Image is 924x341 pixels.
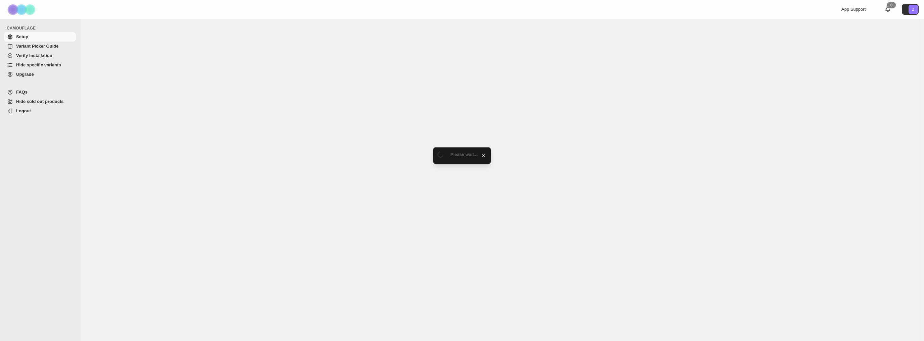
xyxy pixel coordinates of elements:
[16,34,28,39] span: Setup
[4,88,76,97] a: FAQs
[909,5,918,14] span: Avatar with initials Z
[16,44,58,49] span: Variant Picker Guide
[887,2,896,8] div: 0
[5,0,39,19] img: Camouflage
[4,32,76,42] a: Setup
[902,4,919,15] button: Avatar with initials Z
[4,106,76,116] a: Logout
[4,97,76,106] a: Hide sold out products
[4,70,76,79] a: Upgrade
[16,99,64,104] span: Hide sold out products
[912,7,915,11] text: Z
[7,25,77,31] span: CAMOUFLAGE
[4,60,76,70] a: Hide specific variants
[4,42,76,51] a: Variant Picker Guide
[16,108,31,113] span: Logout
[16,72,34,77] span: Upgrade
[4,51,76,60] a: Verify Installation
[16,62,61,67] span: Hide specific variants
[841,7,866,12] span: App Support
[451,152,478,157] span: Please wait...
[16,90,28,95] span: FAQs
[884,6,891,13] a: 0
[16,53,52,58] span: Verify Installation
